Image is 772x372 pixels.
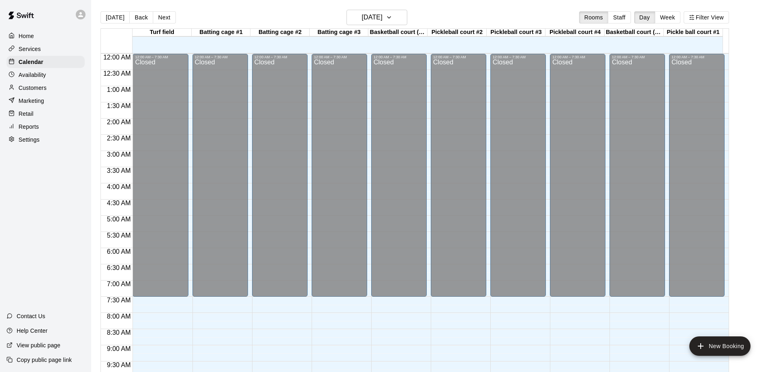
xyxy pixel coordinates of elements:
div: 12:00 AM – 7:30 AM [671,55,722,59]
div: 12:00 AM – 7:30 AM [612,55,663,59]
div: Closed [493,59,543,300]
div: 12:00 AM – 7:30 AM [135,55,186,59]
button: Next [153,11,175,23]
span: 8:00 AM [105,313,133,320]
div: Closed [612,59,663,300]
span: 1:30 AM [105,102,133,109]
span: 9:00 AM [105,345,133,352]
span: 8:30 AM [105,329,133,336]
p: Contact Us [17,312,45,320]
p: Customers [19,84,47,92]
div: 12:00 AM – 7:30 AM: Closed [431,54,486,297]
div: Pickle ball court #1 [664,29,723,36]
div: 12:00 AM – 7:30 AM [195,55,246,59]
p: Services [19,45,41,53]
button: [DATE] [101,11,130,23]
div: 12:00 AM – 7:30 AM [433,55,484,59]
div: 12:00 AM – 7:30 AM [314,55,365,59]
button: Back [129,11,153,23]
div: Closed [195,59,246,300]
span: 1:00 AM [105,86,133,93]
button: Staff [608,11,631,23]
button: add [689,336,751,356]
span: 5:00 AM [105,216,133,223]
div: 12:00 AM – 7:30 AM [552,55,603,59]
p: Settings [19,136,40,144]
div: Pickleball court #2 [428,29,487,36]
a: Customers [6,82,85,94]
div: 12:00 AM – 7:30 AM: Closed [192,54,248,297]
div: 12:00 AM – 7:30 AM: Closed [371,54,427,297]
button: Filter View [684,11,729,23]
span: 12:30 AM [101,70,133,77]
span: 3:30 AM [105,167,133,174]
p: Marketing [19,97,44,105]
div: Batting cage #3 [310,29,369,36]
div: Closed [433,59,484,300]
div: Closed [374,59,424,300]
span: 6:30 AM [105,264,133,271]
span: 7:00 AM [105,281,133,287]
a: Calendar [6,56,85,68]
p: Home [19,32,34,40]
div: Pickleball court #3 [487,29,546,36]
div: 12:00 AM – 7:30 AM: Closed [252,54,308,297]
div: 12:00 AM – 7:30 AM: Closed [609,54,665,297]
div: Closed [314,59,365,300]
p: Reports [19,123,39,131]
button: Rooms [579,11,608,23]
button: [DATE] [346,10,407,25]
div: 12:00 AM – 7:30 AM: Closed [669,54,725,297]
div: 12:00 AM – 7:30 AM: Closed [133,54,188,297]
button: Week [655,11,680,23]
span: 9:30 AM [105,361,133,368]
div: Turf field [133,29,192,36]
span: 2:30 AM [105,135,133,142]
span: 6:00 AM [105,248,133,255]
div: 12:00 AM – 7:30 AM [254,55,305,59]
div: Closed [552,59,603,300]
p: Availability [19,71,46,79]
div: 12:00 AM – 7:30 AM [374,55,424,59]
div: Batting cage #1 [192,29,251,36]
a: Retail [6,108,85,120]
span: 4:00 AM [105,183,133,190]
p: Retail [19,110,34,118]
div: 12:00 AM – 7:30 AM [493,55,543,59]
a: Availability [6,69,85,81]
div: Basketball court (full) [368,29,428,36]
div: Pickleball court #4 [545,29,605,36]
div: Closed [135,59,186,300]
a: Services [6,43,85,55]
span: 7:30 AM [105,297,133,304]
div: Batting cage #2 [250,29,310,36]
a: Home [6,30,85,42]
p: Calendar [19,58,43,66]
a: Reports [6,121,85,133]
a: Settings [6,134,85,146]
a: Marketing [6,95,85,107]
span: 5:30 AM [105,232,133,239]
span: 2:00 AM [105,119,133,125]
p: View public page [17,341,60,349]
div: 12:00 AM – 7:30 AM: Closed [490,54,546,297]
button: Day [634,11,655,23]
p: Help Center [17,327,47,335]
div: Closed [671,59,722,300]
div: 12:00 AM – 7:30 AM: Closed [550,54,605,297]
div: Basketball court (half) [605,29,664,36]
span: 4:30 AM [105,200,133,206]
div: 12:00 AM – 7:30 AM: Closed [312,54,367,297]
span: 3:00 AM [105,151,133,158]
p: Copy public page link [17,356,72,364]
div: Closed [254,59,305,300]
